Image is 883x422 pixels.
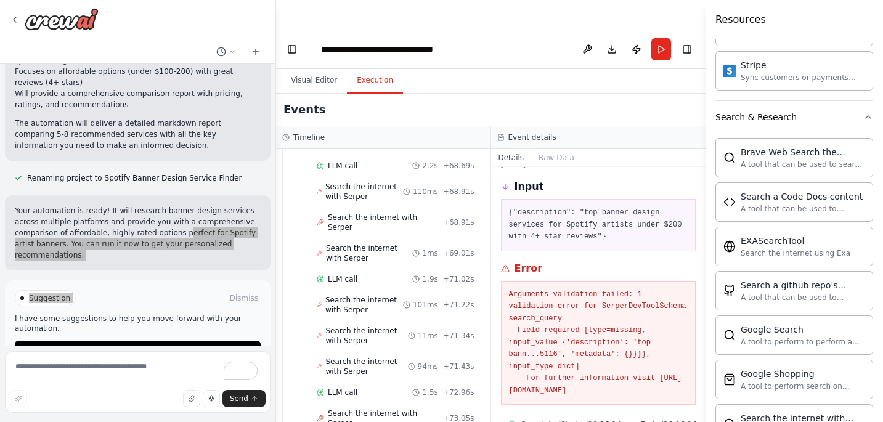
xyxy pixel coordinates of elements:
[723,373,736,386] img: Serpapigoogleshoppingtool
[443,274,474,284] span: + 71.02s
[15,314,261,333] p: I have some suggestions to help you move forward with your automation.
[5,351,271,413] textarea: To enrich screen reader interactions, please activate Accessibility in Grammarly extension settings
[443,388,474,397] span: + 72.96s
[491,149,532,166] button: Details
[222,390,266,407] button: Send
[15,341,261,360] button: Improve automation
[418,331,438,341] span: 11ms
[723,240,736,253] img: Exasearchtool
[211,44,241,59] button: Switch to previous chat
[443,187,474,197] span: + 68.91s
[741,323,865,336] div: Google Search
[741,337,865,347] div: A tool to perform to perform a Google search with a search_query.
[325,326,407,346] span: Search the internet with Serper
[203,390,220,407] button: Click to speak your automation idea
[15,66,261,88] li: Focuses on affordable options (under $100-200) with great reviews (4+ stars)
[227,292,261,304] button: Dismiss
[105,346,181,355] span: Improve automation
[723,196,736,208] img: Codedocssearchtool
[328,213,443,232] span: Search the internet with Serper
[325,182,403,201] span: Search the internet with Serper
[741,204,865,214] div: A tool that can be used to semantic search a query from a Code Docs content.
[531,149,582,166] button: Raw Data
[321,43,460,55] nav: breadcrumb
[723,65,736,77] img: Stripe
[678,41,696,58] button: Hide right sidebar
[443,248,474,258] span: + 69.01s
[283,101,325,118] h2: Events
[15,205,261,261] p: Your automation is ready! It will research banner design services across multiple platforms and p...
[509,207,688,243] pre: {"description": "top banner design services for Spotify artists under $200 with 4+ star reviews"}
[741,368,865,380] div: Google Shopping
[723,329,736,341] img: Serpapigooglesearchtool
[741,248,850,258] div: Search the internet using Exa
[741,279,865,291] div: Search a github repo's content
[283,41,301,58] button: Hide left sidebar
[418,362,438,371] span: 94ms
[515,261,543,276] h3: Error
[29,293,70,303] span: Suggestion
[325,295,403,315] span: Search the internet with Serper
[509,289,688,397] pre: Arguments validation failed: 1 validation error for SerperDevToolSchema search_query Field requir...
[230,394,248,404] span: Send
[15,88,261,110] li: Will provide a comprehensive comparison report with pricing, ratings, and recommendations
[741,381,865,391] div: A tool to perform search on Google shopping with a search_query.
[325,357,407,376] span: Search the internet with Serper
[422,248,438,258] span: 1ms
[326,243,412,263] span: Search the internet with Serper
[515,179,544,194] h3: Input
[328,388,357,397] span: LLM call
[293,132,325,142] h3: Timeline
[443,161,474,171] span: + 68.69s
[328,161,357,171] span: LLM call
[508,132,556,142] h3: Event details
[328,274,357,284] span: LLM call
[443,217,474,227] span: + 68.91s
[422,274,437,284] span: 1.9s
[723,285,736,297] img: Githubsearchtool
[183,390,200,407] button: Upload files
[715,101,873,133] button: Search & Research
[281,68,347,94] button: Visual Editor
[741,190,865,203] div: Search a Code Docs content
[443,362,474,371] span: + 71.43s
[741,146,865,158] div: Brave Web Search the internet
[15,118,261,151] p: The automation will deliver a detailed markdown report comparing 5-8 recommended services with al...
[443,331,474,341] span: + 71.34s
[723,152,736,164] img: Bravesearchtool
[443,300,474,310] span: + 71.22s
[413,300,438,310] span: 101ms
[25,8,99,30] img: Logo
[347,68,403,94] button: Execution
[741,235,850,247] div: EXASearchTool
[422,388,437,397] span: 1.5s
[27,173,242,183] span: Renaming project to Spotify Banner Design Service Finder
[10,390,27,407] button: Improve this prompt
[741,160,865,169] div: A tool that can be used to search the internet with a search_query.
[741,73,865,83] div: Sync customers or payments from Stripe
[715,111,797,123] div: Search & Research
[741,293,865,302] div: A tool that can be used to semantic search a query from a github repo's content. This is not the ...
[422,161,437,171] span: 2.2s
[413,187,438,197] span: 110ms
[741,59,865,71] div: Stripe
[246,44,266,59] button: Start a new chat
